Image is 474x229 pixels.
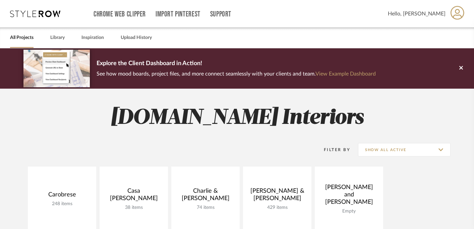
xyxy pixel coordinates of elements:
[320,184,378,209] div: [PERSON_NAME] and [PERSON_NAME]
[177,205,234,211] div: 74 items
[81,33,104,42] a: Inspiration
[320,209,378,214] div: Empty
[97,58,376,69] p: Explore the Client Dashboard in Action!
[210,11,231,17] a: Support
[105,187,163,205] div: Casa [PERSON_NAME]
[315,146,350,153] div: Filter By
[23,50,90,87] img: d5d033c5-7b12-40c2-a960-1ecee1989c38.png
[315,71,376,77] a: View Example Dashboard
[97,69,376,79] p: See how mood boards, project files, and more connect seamlessly with your clients and team.
[156,11,200,17] a: Import Pinterest
[121,33,152,42] a: Upload History
[33,191,91,201] div: Carobrese
[33,201,91,207] div: 248 items
[388,10,446,18] span: Hello, [PERSON_NAME]
[94,11,146,17] a: Chrome Web Clipper
[248,187,306,205] div: [PERSON_NAME] & [PERSON_NAME]
[177,187,234,205] div: Charlie & [PERSON_NAME]
[105,205,163,211] div: 38 items
[10,33,34,42] a: All Projects
[248,205,306,211] div: 429 items
[50,33,65,42] a: Library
